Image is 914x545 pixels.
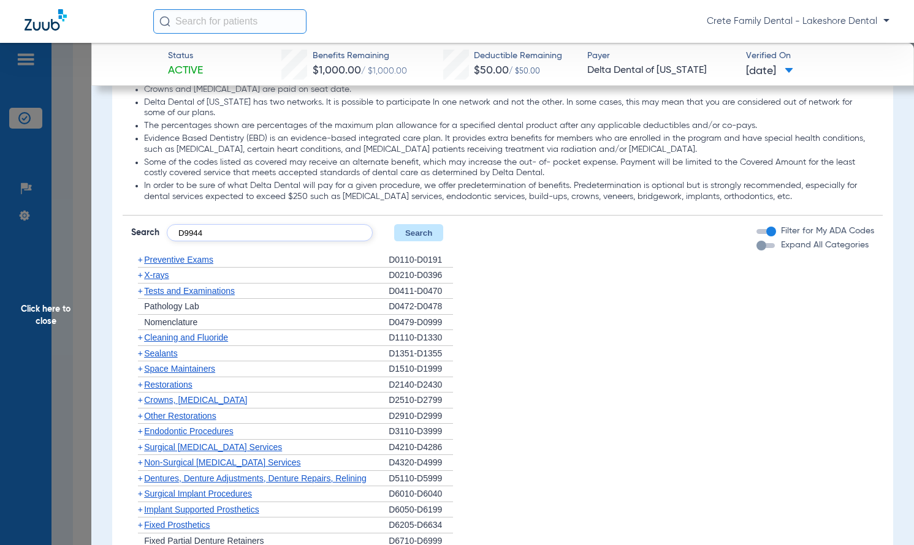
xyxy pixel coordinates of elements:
[138,473,143,483] span: +
[389,424,453,440] div: D3110-D3999
[159,16,170,27] img: Search Icon
[144,133,874,155] li: Evidence Based Dentistry (EBD) is an evidence-based integrated care plan. It provides extra benef...
[144,270,169,280] span: X-rays
[144,489,252,498] span: Surgical Implant Procedures
[509,68,540,75] span: / $50.00
[389,268,453,284] div: D0210-D0396
[389,440,453,456] div: D4210-D4286
[474,50,562,62] span: Deductible Remaining
[144,181,874,202] li: In order to be sure of what Delta Dental will pay for a given procedure, we offer predeterminatio...
[144,473,367,483] span: Dentures, Denture Adjustments, Denture Repairs, Relining
[781,241,869,249] span: Expand All Categories
[389,393,453,408] div: D2510-D2799
[389,346,453,362] div: D1351-D1355
[707,15,889,28] span: Crete Family Dental - Lakeshore Dental
[144,395,247,405] span: Crowns, [MEDICAL_DATA]
[144,333,228,342] span: Cleaning and Fluoride
[779,225,874,238] label: Filter for My ADA Codes
[389,377,453,393] div: D2140-D2430
[587,63,735,78] span: Delta Dental of [US_STATE]
[746,50,894,62] span: Verified On
[144,286,235,296] span: Tests and Examinations
[144,457,300,467] span: Non-Surgical [MEDICAL_DATA] Services
[144,380,192,389] span: Restorations
[144,317,197,327] span: Nomenclature
[138,426,143,436] span: +
[144,121,874,132] li: The percentages shown are percentages of the maximum plan allowance for a specified dental produc...
[389,315,453,331] div: D0479-D0999
[144,157,874,179] li: Some of the codes listed as covered may receive an alternate benefit, which may increase the out-...
[361,67,407,75] span: / $1,000.00
[138,270,143,280] span: +
[394,224,443,241] button: Search
[153,9,307,34] input: Search for patients
[138,457,143,467] span: +
[131,227,159,239] span: Search
[389,361,453,377] div: D1510-D1999
[389,517,453,533] div: D6205-D6634
[138,411,143,421] span: +
[389,330,453,346] div: D1110-D1330
[138,520,143,530] span: +
[313,65,361,76] span: $1,000.00
[389,284,453,299] div: D0411-D0470
[138,395,143,405] span: +
[389,502,453,518] div: D6050-D6199
[138,255,143,265] span: +
[168,63,203,78] span: Active
[144,505,259,514] span: Implant Supported Prosthetics
[389,252,453,268] div: D0110-D0191
[389,455,453,471] div: D4320-D4999
[389,471,453,487] div: D5110-D5999
[138,364,143,374] span: +
[853,486,914,545] iframe: Chat Widget
[144,520,210,530] span: Fixed Prosthetics
[474,65,509,76] span: $50.00
[587,50,735,62] span: Payer
[389,408,453,424] div: D2910-D2999
[138,333,143,342] span: +
[389,299,453,315] div: D0472-D0478
[138,286,143,296] span: +
[746,64,793,79] span: [DATE]
[138,380,143,389] span: +
[389,486,453,502] div: D6010-D6040
[138,489,143,498] span: +
[144,442,282,452] span: Surgical [MEDICAL_DATA] Services
[313,50,407,62] span: Benefits Remaining
[144,85,874,96] li: Crowns and [MEDICAL_DATA] are paid on seat date.
[144,426,234,436] span: Endodontic Procedures
[144,348,177,358] span: Sealants
[144,364,215,374] span: Space Maintainers
[144,301,199,311] span: Pathology Lab
[144,255,213,265] span: Preventive Exams
[138,348,143,358] span: +
[138,505,143,514] span: +
[144,411,216,421] span: Other Restorations
[144,97,874,119] li: Delta Dental of [US_STATE] has two networks. lt is possible to participate In one network and not...
[25,9,67,31] img: Zuub Logo
[138,442,143,452] span: +
[168,50,203,62] span: Status
[167,224,373,241] input: Search by ADA code or keyword…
